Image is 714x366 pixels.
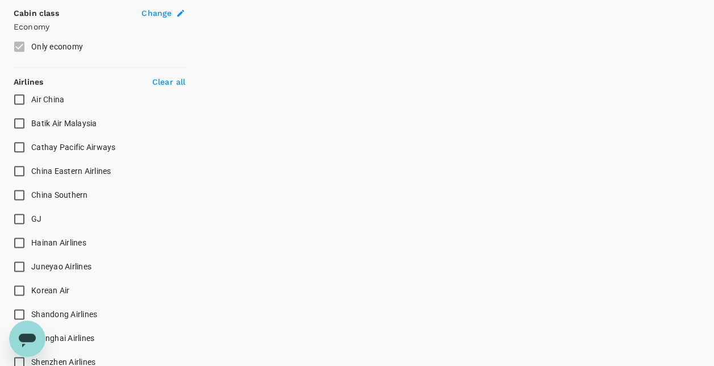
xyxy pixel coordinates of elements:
span: Shanghai Airlines [31,334,94,343]
span: Batik Air Malaysia [31,119,97,128]
span: GJ [31,214,42,223]
p: Economy [14,21,185,32]
span: Air China [31,95,64,104]
span: Shandong Airlines [31,310,97,319]
span: Hainan Airlines [31,238,86,247]
iframe: Button to launch messaging window, conversation in progress [9,321,45,357]
strong: Airlines [14,77,43,86]
span: Korean Air [31,286,70,295]
span: Cathay Pacific Airways [31,143,116,152]
strong: Cabin class [14,9,59,18]
span: Change [141,7,172,19]
span: Juneyao Airlines [31,262,91,271]
span: China Eastern Airlines [31,167,111,176]
p: Clear all [152,76,185,88]
span: Only economy [31,42,83,51]
span: China Southern [31,190,88,199]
